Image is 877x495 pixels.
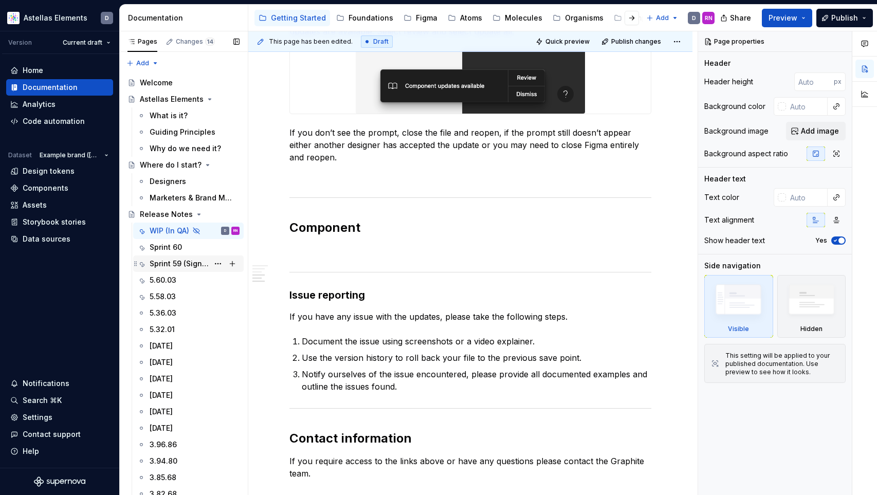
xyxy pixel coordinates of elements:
a: Marketers & Brand Managers [133,190,244,206]
button: Add [123,56,162,70]
div: Header [704,58,730,68]
span: Add image [801,126,839,136]
div: This setting will be applied to your published documentation. Use preview to see how it looks. [725,352,839,376]
div: Header text [704,174,746,184]
div: RN [233,226,237,236]
div: Background color [704,101,765,112]
span: Preview [769,13,797,23]
button: Preview [762,9,812,27]
a: What is it? [133,107,244,124]
span: 14 [205,38,215,46]
div: Foundations [349,13,393,23]
a: Guiding Principles [133,124,244,140]
a: Designers [133,173,244,190]
button: Add image [786,122,846,140]
h2: Contact information [289,430,651,447]
div: [DATE] [150,390,173,400]
a: Data sources [6,231,113,247]
div: 3.94.80 [150,456,177,466]
span: Current draft [63,39,102,47]
div: Settings [23,412,52,423]
div: D [692,14,696,22]
input: Auto [786,188,828,207]
div: Marketers & Brand Managers [150,193,234,203]
div: Organisms [565,13,604,23]
a: Design tokens [6,163,113,179]
div: 5.32.01 [150,324,175,335]
div: Text alignment [704,215,754,225]
a: 5.32.01 [133,321,244,338]
div: Data sources [23,234,70,244]
div: Components [23,183,68,193]
div: Home [23,65,43,76]
div: Dataset [8,151,32,159]
img: b2369ad3-f38c-46c1-b2a2-f2452fdbdcd2.png [7,12,20,24]
div: Text color [704,192,739,203]
div: Background image [704,126,769,136]
a: 3.96.86 [133,436,244,453]
div: Figma [416,13,437,23]
div: Welcome [140,78,173,88]
button: Notifications [6,375,113,392]
div: Side navigation [704,261,761,271]
a: 5.58.03 [133,288,244,305]
div: Code automation [23,116,85,126]
div: [DATE] [150,423,173,433]
div: Getting Started [271,13,326,23]
a: Assets [6,197,113,213]
a: Welcome [123,75,244,91]
a: Components [6,180,113,196]
a: 3.85.68 [133,469,244,486]
div: What is it? [150,111,188,121]
div: 5.36.03 [150,308,176,318]
p: px [834,78,842,86]
p: Notify ourselves of the issue encountered, please provide all documented examples and outline the... [302,368,651,393]
div: Help [23,446,39,456]
button: Help [6,443,113,460]
div: [DATE] [150,357,173,368]
button: Share [715,9,758,27]
p: Use the version history to roll back your file to the previous save point. [302,352,651,364]
a: Figma [399,10,442,26]
div: D [224,226,226,236]
div: Release Notes [140,209,193,219]
div: Designers [150,176,186,187]
button: Current draft [58,35,115,50]
div: Pages [127,38,157,46]
p: If you require access to the links above or have any questions please contact the Graphite team. [289,455,651,480]
div: [DATE] [150,407,173,417]
div: [DATE] [150,341,173,351]
span: Quick preview [545,38,590,46]
div: 5.58.03 [150,291,176,302]
a: Why do we need it? [133,140,244,157]
div: Search ⌘K [23,395,62,406]
div: Molecules [505,13,542,23]
a: 3.94.80 [133,453,244,469]
button: Contact support [6,426,113,443]
button: Search ⌘K [6,392,113,409]
a: Code automation [6,113,113,130]
a: Foundations [332,10,397,26]
a: Analytics [6,96,113,113]
p: If you don’t see the prompt, close the file and reopen, if the prompt still doesn’t appear either... [289,126,651,163]
div: Show header text [704,235,765,246]
a: Release Notes [123,206,244,223]
img: cd98702f-ec07-456c-8312-171ad8b7c735.png [356,50,585,114]
a: Atoms [444,10,486,26]
a: [DATE] [133,354,244,371]
div: Page tree [254,8,641,28]
button: Publish [816,9,873,27]
label: Yes [815,236,827,245]
a: Getting Started [254,10,330,26]
a: Astellas Elements [123,91,244,107]
div: Documentation [128,13,244,23]
div: Sprint 60 [150,242,182,252]
input: Auto [786,97,828,116]
h2: Component [289,219,651,236]
div: Sprint 59 (Signed off) [150,259,209,269]
span: Share [730,13,751,23]
div: 5.60.03 [150,275,176,285]
a: Settings [6,409,113,426]
div: Changes [176,38,215,46]
input: Auto [794,72,834,91]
